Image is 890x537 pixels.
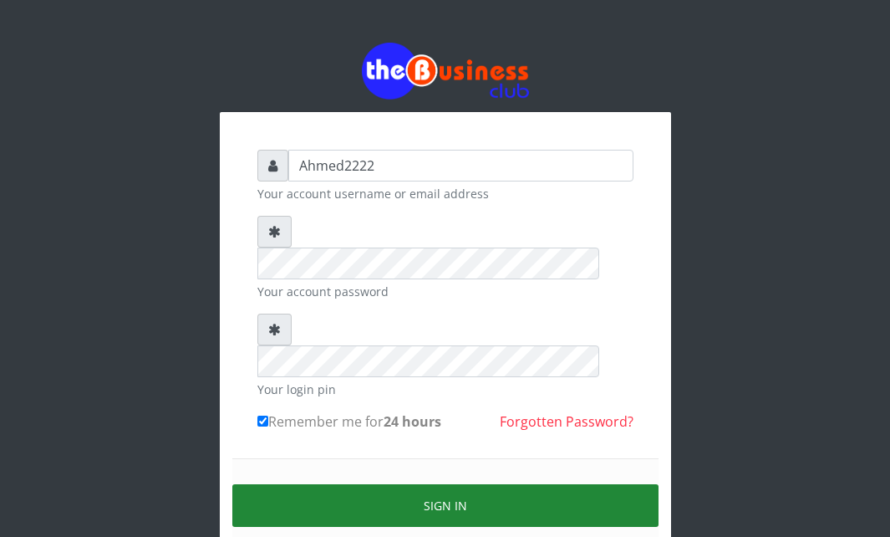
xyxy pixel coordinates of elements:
small: Your account password [257,283,633,300]
button: Sign in [232,484,659,527]
input: Username or email address [288,150,633,182]
label: Remember me for [257,412,441,432]
small: Your login pin [257,381,633,398]
small: Your account username or email address [257,185,633,202]
input: Remember me for24 hours [257,416,268,427]
a: Forgotten Password? [500,412,633,431]
b: 24 hours [384,412,441,431]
